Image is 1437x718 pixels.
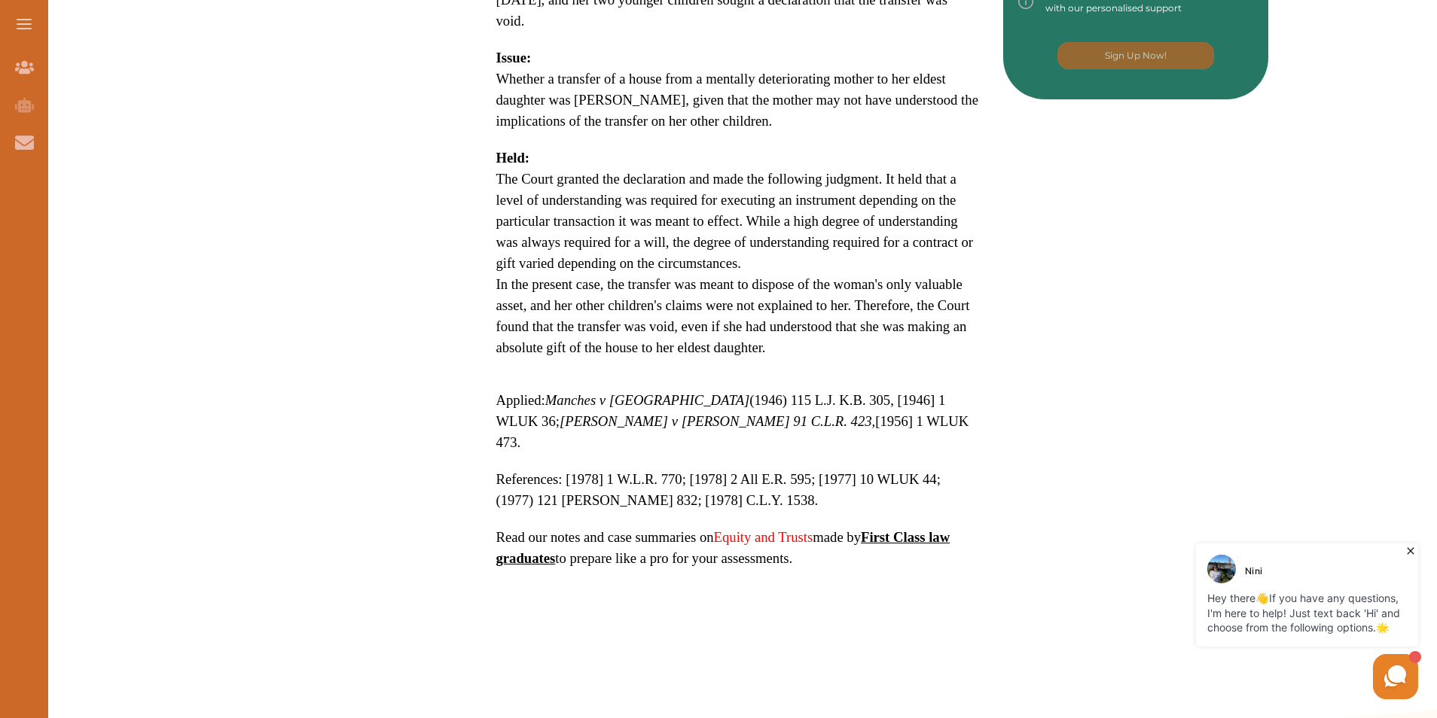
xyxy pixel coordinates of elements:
iframe: HelpCrunch [1075,540,1422,703]
span: Read our notes and case summaries on [496,529,714,545]
p: Sign Up Now! [1105,49,1167,62]
strong: Issue: [496,50,532,65]
em: Manches v [GEOGRAPHIC_DATA] [545,392,750,408]
a: Equity and Trusts [714,529,813,545]
strong: Held: [496,150,530,166]
iframe: Reviews Badge Ribbon Widget [1021,160,1307,195]
span: Whether a transfer of a house from a mentally deteriorating mother to her eldest daughter was [PE... [496,71,978,129]
button: [object Object] [1057,42,1214,69]
em: [PERSON_NAME] v [PERSON_NAME] 91 C.L.R. 423, [560,413,875,429]
span: Applied: (1946) 115 L.J. K.B. 305, [1946] 1 WLUK 36; [1956] 1 WLUK 473. [496,392,969,450]
span: References: [1978] 1 W.L.R. 770; [1978] 2 All E.R. 595; [1977] 10 WLUK 44; (1977) 121 [PERSON_NAM... [496,471,941,508]
span: In the present case, the transfer was meant to dispose of the woman's only valuable asset, and he... [496,276,970,355]
span: The Court granted the declaration and made the following judgment. It held that a level of unders... [496,171,974,271]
